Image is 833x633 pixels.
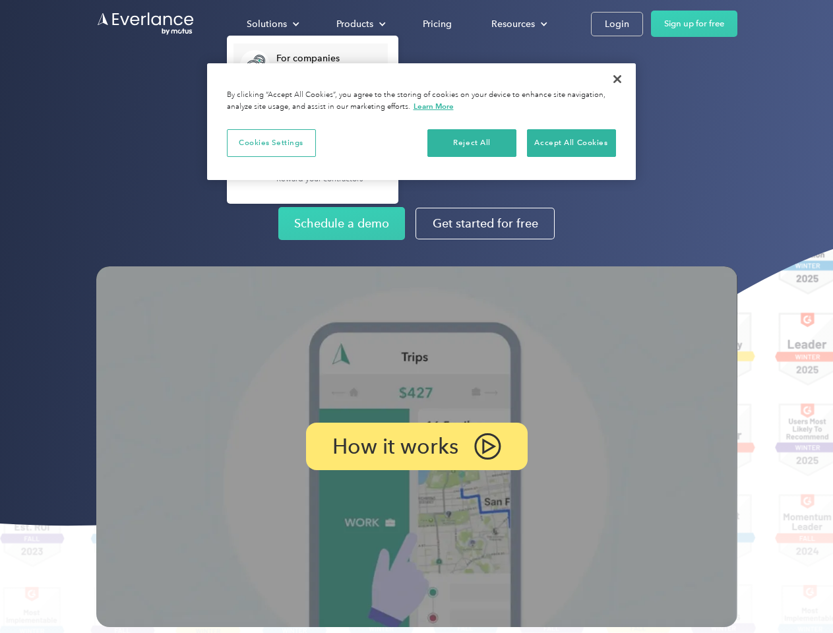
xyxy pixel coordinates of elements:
[478,13,558,36] div: Resources
[332,438,458,454] p: How it works
[227,129,316,157] button: Cookies Settings
[233,13,310,36] div: Solutions
[97,78,164,106] input: Submit
[605,16,629,32] div: Login
[227,36,398,204] nav: Solutions
[227,90,616,113] div: By clicking “Accept All Cookies”, you agree to the storing of cookies on your device to enhance s...
[603,65,632,94] button: Close
[276,52,381,65] div: For companies
[651,11,737,37] a: Sign up for free
[336,16,373,32] div: Products
[423,16,452,32] div: Pricing
[323,13,396,36] div: Products
[410,13,465,36] a: Pricing
[247,16,287,32] div: Solutions
[427,129,516,157] button: Reject All
[96,11,195,36] a: Go to homepage
[207,63,636,180] div: Cookie banner
[414,102,454,111] a: More information about your privacy, opens in a new tab
[233,44,388,86] a: For companiesEasy vehicle reimbursements
[278,207,405,240] a: Schedule a demo
[416,208,555,239] a: Get started for free
[207,63,636,180] div: Privacy
[491,16,535,32] div: Resources
[527,129,616,157] button: Accept All Cookies
[591,12,643,36] a: Login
